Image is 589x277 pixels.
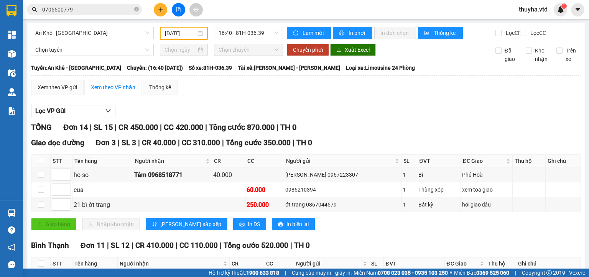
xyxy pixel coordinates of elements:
[8,88,16,96] img: warehouse-icon
[502,46,520,63] span: Đã giao
[209,269,279,277] span: Hỗ trợ kỹ thuật:
[222,138,224,147] span: |
[290,241,292,250] span: |
[81,241,105,250] span: Đơn 11
[7,5,16,16] img: logo-vxr
[32,7,37,12] span: search
[118,123,158,132] span: CR 450.000
[176,7,181,12] span: file-add
[285,269,286,277] span: |
[220,241,222,250] span: |
[205,123,207,132] span: |
[193,7,199,12] span: aim
[8,261,15,268] span: message
[287,44,329,56] button: Chuyển phơi
[122,138,136,147] span: SL 3
[384,257,445,270] th: ĐVT
[8,31,16,39] img: dashboard-icon
[31,138,84,147] span: Giao dọc đường
[278,221,283,228] span: printer
[189,3,203,16] button: aim
[135,157,204,165] span: Người nhận
[111,241,130,250] span: SL 12
[374,27,416,39] button: In đơn chọn
[346,64,415,72] span: Loại xe: Limousine 24 Phòng
[434,29,457,37] span: Thống kê
[134,6,139,13] span: close-circle
[369,257,384,270] th: SL
[31,241,69,250] span: Bình Thạnh
[447,259,479,268] span: ĐC Giao
[230,257,265,270] th: CR
[286,157,393,165] span: Người gửi
[120,259,221,268] span: Người nhận
[424,30,431,36] span: bar-chart
[378,270,448,276] strong: 0708 023 035 - 0935 103 250
[164,123,203,132] span: CC 420.000
[462,170,511,179] div: Phú Hoà
[403,170,416,179] div: 1
[127,64,183,72] span: Chuyến: (16:40 [DATE])
[272,218,315,230] button: printerIn biên lai
[292,269,352,277] span: Cung cấp máy in - giấy in:
[209,123,275,132] span: Tổng cước 870.000
[154,3,167,16] button: plus
[189,64,232,72] span: Số xe: 81H-036.39
[212,155,245,167] th: CR
[72,257,118,270] th: Tên hàng
[182,138,220,147] span: CC 310.000
[287,27,331,39] button: syncLàm mới
[149,83,171,92] div: Thống kê
[74,185,132,195] div: cua
[142,138,176,147] span: CR 40.000
[264,257,294,270] th: CC
[35,106,66,116] span: Lọc VP Gửi
[486,257,516,270] th: Thu hộ
[91,83,135,92] div: Xem theo VP nhận
[285,185,400,194] div: 0986210394
[333,27,372,39] button: printerIn phơi
[418,27,463,39] button: bar-chartThống kê
[31,105,115,117] button: Lọc VP Gửi
[74,170,132,180] div: ho so
[339,30,346,36] span: printer
[94,123,113,132] span: SL 15
[31,65,121,71] b: Tuyến: An Khê - [GEOGRAPHIC_DATA]
[96,138,116,147] span: Đơn 3
[354,269,448,277] span: Miền Nam
[226,138,291,147] span: Tổng cước 350.000
[72,155,133,167] th: Tên hàng
[336,47,342,53] span: download
[563,3,565,9] span: 1
[105,108,111,114] span: down
[532,46,551,63] span: Kho nhận
[134,170,211,180] div: Tâm 0968518771
[546,270,552,275] span: copyright
[51,257,72,270] th: STT
[454,269,509,277] span: Miền Bắc
[418,200,459,209] div: Bất kỳ
[296,138,312,147] span: TH 0
[179,241,218,250] span: CC 110.000
[107,241,109,250] span: |
[516,257,581,270] th: Ghi chú
[513,155,546,167] th: Thu hộ
[247,185,283,195] div: 60.000
[31,218,76,230] button: uploadGiao hàng
[403,200,416,209] div: 1
[152,221,157,228] span: sort-ascending
[160,123,162,132] span: |
[8,226,15,234] span: question-circle
[74,200,132,210] div: 21 bì ớt trang
[345,46,370,54] span: Xuất Excel
[574,6,581,13] span: caret-down
[476,270,509,276] strong: 0369 525 060
[178,138,180,147] span: |
[296,259,361,268] span: Người gửi
[527,29,547,37] span: Lọc CC
[294,241,310,250] span: TH 0
[134,7,139,11] span: close-circle
[82,218,140,230] button: downloadNhập kho nhận
[563,46,581,63] span: Trên xe
[138,138,140,147] span: |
